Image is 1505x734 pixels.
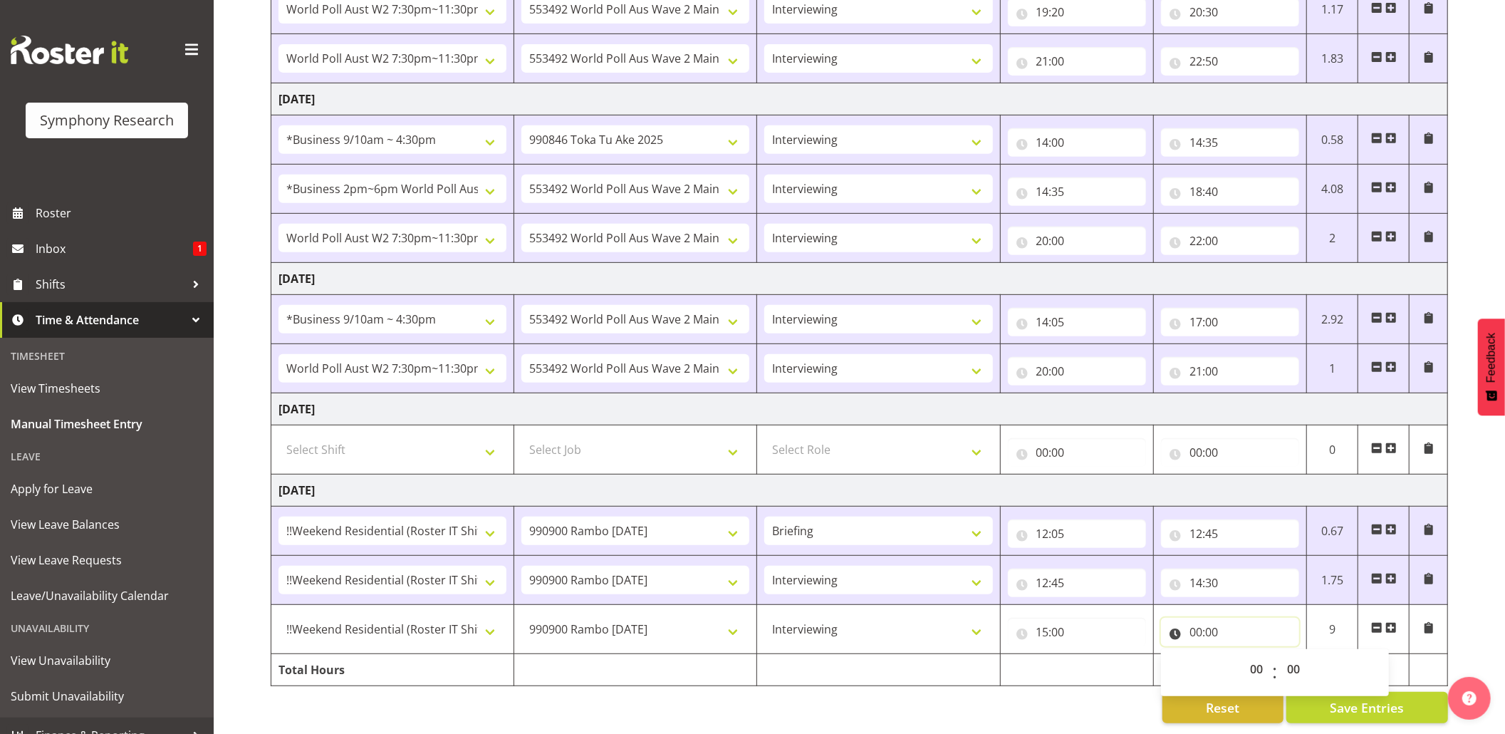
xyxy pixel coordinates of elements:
[1161,308,1299,336] input: Click to select...
[1307,34,1358,83] td: 1.83
[4,442,210,471] div: Leave
[1272,655,1277,691] span: :
[1307,344,1358,393] td: 1
[1008,618,1146,646] input: Click to select...
[1008,177,1146,206] input: Click to select...
[1307,425,1358,475] td: 0
[1307,605,1358,654] td: 9
[1008,227,1146,255] input: Click to select...
[1008,128,1146,157] input: Click to select...
[11,36,128,64] img: Rosterit website logo
[1161,47,1299,76] input: Click to select...
[1008,308,1146,336] input: Click to select...
[1307,295,1358,344] td: 2.92
[1462,691,1477,705] img: help-xxl-2.png
[4,614,210,643] div: Unavailability
[1161,569,1299,597] input: Click to select...
[271,393,1448,425] td: [DATE]
[271,263,1448,295] td: [DATE]
[1286,692,1448,723] button: Save Entries
[11,413,203,435] span: Manual Timesheet Entry
[271,654,514,686] td: Total Hours
[1478,319,1505,415] button: Feedback - Show survey
[4,578,210,614] a: Leave/Unavailability Calendar
[1008,520,1146,548] input: Click to select...
[4,406,210,442] a: Manual Timesheet Entry
[1161,128,1299,157] input: Click to select...
[4,678,210,714] a: Submit Unavailability
[1161,177,1299,206] input: Click to select...
[4,341,210,371] div: Timesheet
[36,202,207,224] span: Roster
[4,471,210,507] a: Apply for Leave
[1485,333,1498,383] span: Feedback
[271,475,1448,507] td: [DATE]
[271,83,1448,115] td: [DATE]
[1161,520,1299,548] input: Click to select...
[4,507,210,542] a: View Leave Balances
[1307,214,1358,263] td: 2
[1307,556,1358,605] td: 1.75
[1008,569,1146,597] input: Click to select...
[1008,438,1146,467] input: Click to select...
[4,542,210,578] a: View Leave Requests
[11,549,203,571] span: View Leave Requests
[36,238,193,259] span: Inbox
[36,274,185,295] span: Shifts
[1161,438,1299,467] input: Click to select...
[11,686,203,707] span: Submit Unavailability
[4,643,210,678] a: View Unavailability
[1307,507,1358,556] td: 0.67
[1206,698,1239,717] span: Reset
[11,514,203,535] span: View Leave Balances
[1307,115,1358,165] td: 0.58
[4,371,210,406] a: View Timesheets
[1161,357,1299,386] input: Click to select...
[36,309,185,331] span: Time & Attendance
[11,378,203,399] span: View Timesheets
[40,110,174,131] div: Symphony Research
[1307,165,1358,214] td: 4.08
[1161,618,1299,646] input: Click to select...
[1162,692,1283,723] button: Reset
[11,650,203,671] span: View Unavailability
[11,585,203,606] span: Leave/Unavailability Calendar
[193,242,207,256] span: 1
[1330,698,1404,717] span: Save Entries
[1008,357,1146,386] input: Click to select...
[11,478,203,500] span: Apply for Leave
[1161,227,1299,255] input: Click to select...
[1008,47,1146,76] input: Click to select...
